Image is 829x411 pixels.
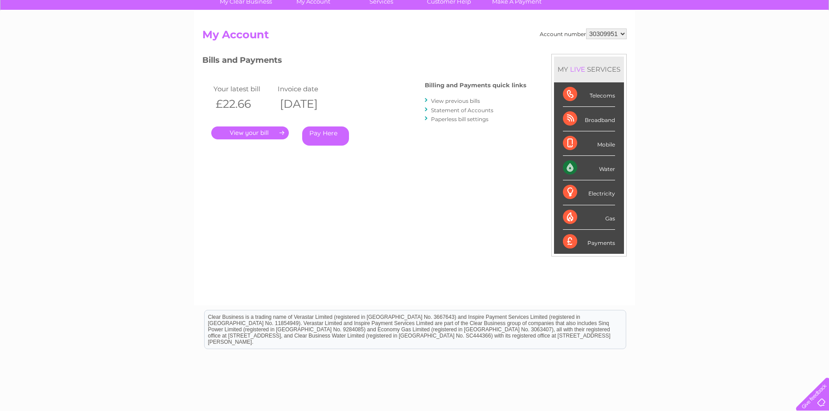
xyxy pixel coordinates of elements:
a: Energy [694,38,714,45]
th: [DATE] [275,95,340,113]
a: Pay Here [302,126,349,146]
h3: Bills and Payments [202,54,526,69]
div: Broadband [563,107,615,131]
div: Telecoms [563,82,615,107]
div: Water [563,156,615,180]
div: MY SERVICES [554,57,624,82]
div: Electricity [563,180,615,205]
a: . [211,126,289,139]
td: Your latest bill [211,83,275,95]
a: Blog [751,38,764,45]
img: logo.png [29,23,74,50]
h4: Billing and Payments quick links [425,82,526,89]
a: Water [672,38,689,45]
a: Log out [800,38,821,45]
div: Gas [563,205,615,230]
th: £22.66 [211,95,275,113]
a: Contact [770,38,792,45]
div: Clear Business is a trading name of Verastar Limited (registered in [GEOGRAPHIC_DATA] No. 3667643... [205,5,626,43]
a: Paperless bill settings [431,116,488,122]
a: View previous bills [431,98,480,104]
a: Statement of Accounts [431,107,493,114]
div: LIVE [568,65,587,73]
div: Account number [540,28,627,39]
h2: My Account [202,28,627,45]
a: Telecoms [719,38,746,45]
div: Payments [563,230,615,254]
td: Invoice date [275,83,340,95]
a: 0333 014 3131 [661,4,722,16]
div: Mobile [563,131,615,156]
